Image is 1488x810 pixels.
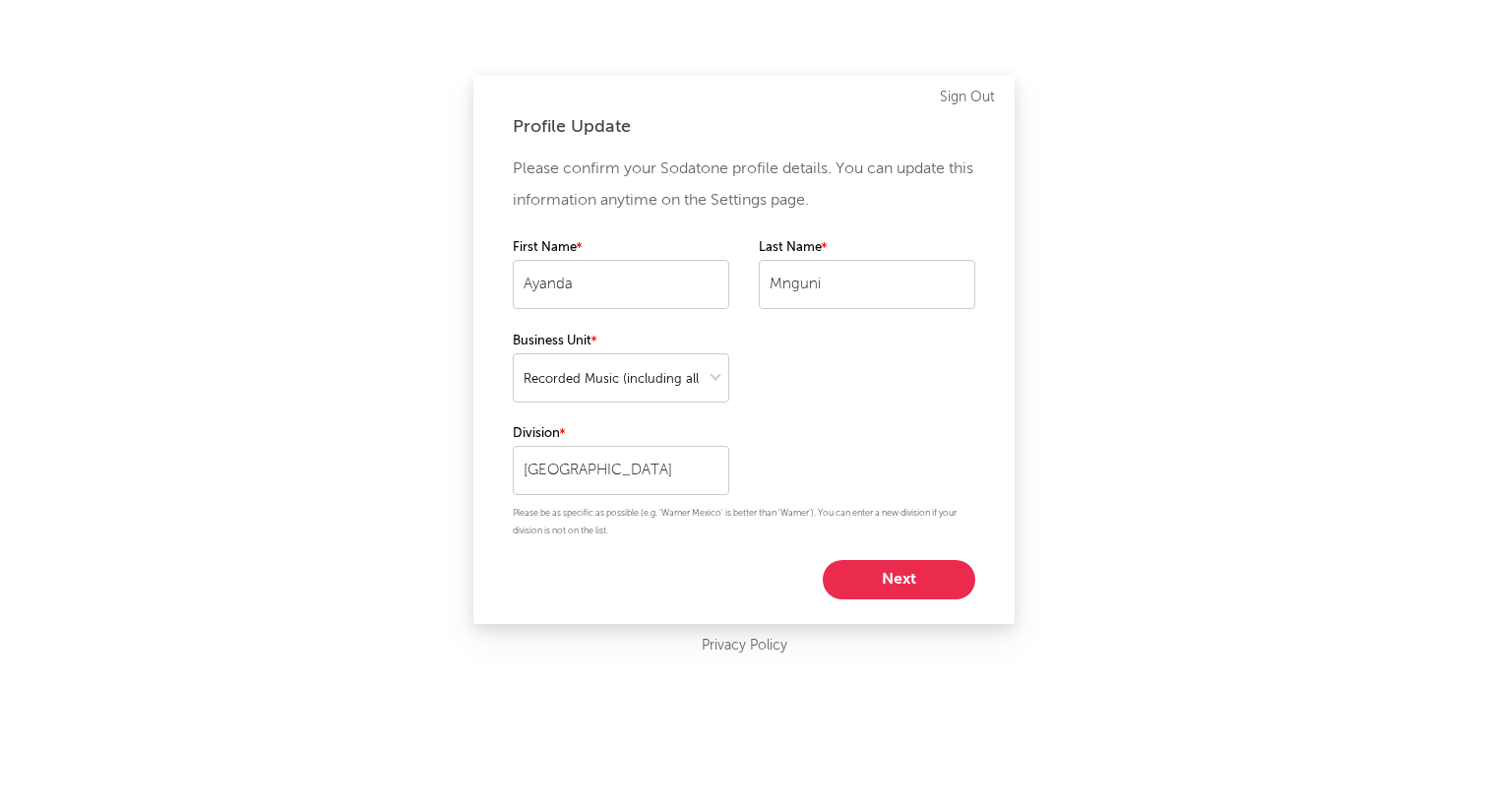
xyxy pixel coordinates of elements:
[513,260,729,309] input: Your first name
[513,422,729,446] label: Division
[513,505,975,540] p: Please be as specific as possible (e.g. 'Warner Mexico' is better than 'Warner'). You can enter a...
[513,330,729,353] label: Business Unit
[513,154,975,217] p: Please confirm your Sodatone profile details. You can update this information anytime on the Sett...
[940,86,995,109] a: Sign Out
[513,236,729,260] label: First Name
[823,560,975,599] button: Next
[759,260,975,309] input: Your last name
[513,446,729,495] input: Your division
[759,236,975,260] label: Last Name
[702,634,787,658] a: Privacy Policy
[513,115,975,139] div: Profile Update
